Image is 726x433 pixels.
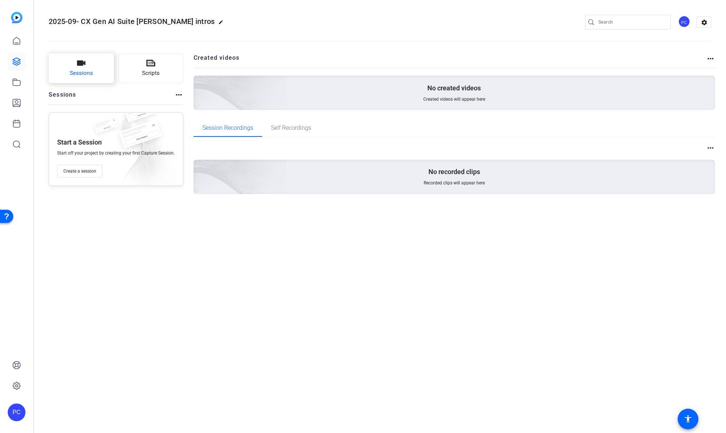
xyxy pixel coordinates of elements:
h2: Created videos [194,53,706,68]
span: Start off your project by creating your first Capture Session. [57,150,175,156]
input: Search [598,18,665,27]
mat-icon: more_horiz [174,90,183,99]
button: Create a session [57,165,103,177]
span: Sessions [70,69,93,77]
mat-icon: accessibility [684,415,692,423]
span: Self Recordings [271,125,311,131]
img: fake-session.png [112,120,168,156]
div: PC [678,15,690,28]
p: No created videos [427,84,481,93]
button: Scripts [118,53,184,83]
mat-icon: settings [697,17,712,28]
img: fake-session.png [120,101,160,128]
span: Created videos will appear here [423,96,485,102]
button: Sessions [49,53,114,83]
img: embarkstudio-empty-session.png [111,87,287,247]
mat-icon: edit [218,20,227,28]
span: Recorded clips will appear here [424,180,485,186]
p: No recorded clips [428,167,480,176]
span: 2025-09- CX Gen AI Suite [PERSON_NAME] intros [49,17,215,26]
img: blue-gradient.svg [11,12,22,23]
img: embarkstudio-empty-session.png [108,110,179,189]
mat-icon: more_horiz [706,143,715,152]
span: Scripts [142,69,160,77]
span: Create a session [63,168,96,174]
mat-icon: more_horiz [706,54,715,63]
div: PC [8,403,25,421]
ngx-avatar: Prem Chawla [678,15,691,28]
img: Creted videos background [111,3,287,163]
p: Start a Session [57,138,102,147]
img: fake-session.png [90,117,123,139]
span: Session Recordings [202,125,253,131]
h2: Sessions [49,90,76,104]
